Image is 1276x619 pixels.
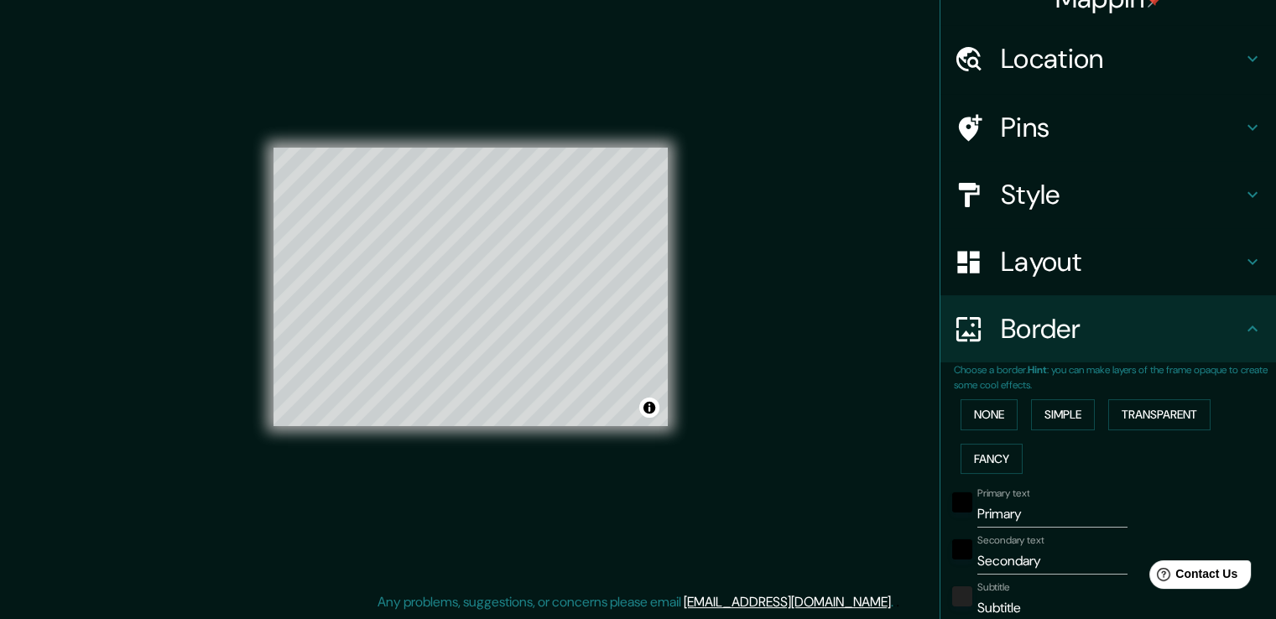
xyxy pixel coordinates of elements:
[952,586,972,606] button: color-222222
[1031,399,1095,430] button: Simple
[896,592,899,612] div: .
[940,161,1276,228] div: Style
[893,592,896,612] div: .
[1001,42,1242,75] h4: Location
[977,580,1010,595] label: Subtitle
[977,486,1029,501] label: Primary text
[1001,178,1242,211] h4: Style
[952,539,972,559] button: black
[940,295,1276,362] div: Border
[1001,245,1242,278] h4: Layout
[977,533,1044,548] label: Secondary text
[961,399,1018,430] button: None
[940,228,1276,295] div: Layout
[1108,399,1211,430] button: Transparent
[1001,111,1242,144] h4: Pins
[1028,363,1047,377] b: Hint
[940,25,1276,92] div: Location
[952,492,972,512] button: black
[961,444,1023,475] button: Fancy
[378,592,893,612] p: Any problems, suggestions, or concerns please email .
[639,398,659,418] button: Toggle attribution
[1127,554,1258,601] iframe: Help widget launcher
[954,362,1276,393] p: Choose a border. : you can make layers of the frame opaque to create some cool effects.
[1001,312,1242,346] h4: Border
[684,593,891,611] a: [EMAIL_ADDRESS][DOMAIN_NAME]
[940,94,1276,161] div: Pins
